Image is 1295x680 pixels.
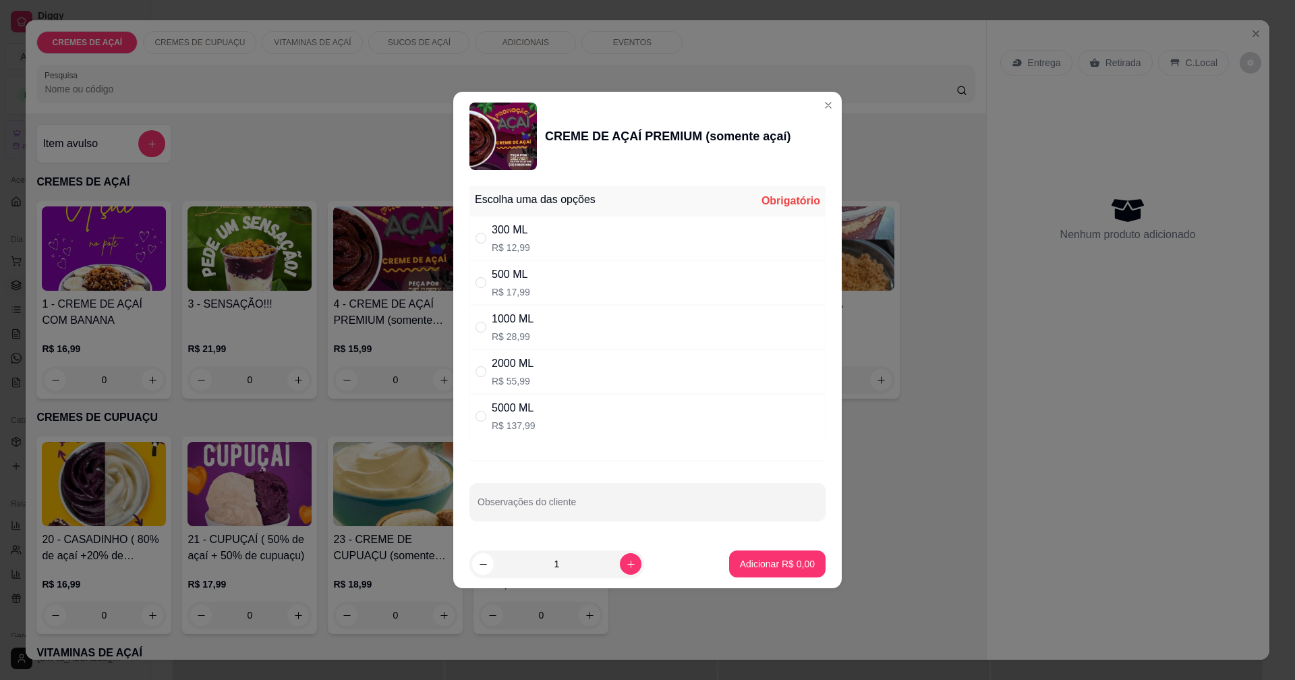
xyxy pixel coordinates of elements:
div: Escolha uma das opções [475,192,596,208]
button: Adicionar R$ 0,00 [729,550,826,577]
div: 2000 ML [492,356,534,372]
div: 500 ML [492,266,530,283]
button: increase-product-quantity [620,553,641,575]
p: Adicionar R$ 0,00 [740,557,815,571]
p: R$ 55,99 [492,374,534,388]
p: R$ 137,99 [492,419,536,432]
button: Close [817,94,839,116]
p: R$ 28,99 [492,330,534,343]
div: 300 ML [492,222,530,238]
div: 1000 ML [492,311,534,327]
div: CREME DE AÇAÍ PREMIUM (somente açaí) [545,127,790,146]
p: R$ 17,99 [492,285,530,299]
p: R$ 12,99 [492,241,530,254]
button: decrease-product-quantity [472,553,494,575]
img: product-image [469,103,537,170]
div: Obrigatório [761,193,820,209]
div: 5000 ML [492,400,536,416]
input: Observações do cliente [478,501,817,514]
